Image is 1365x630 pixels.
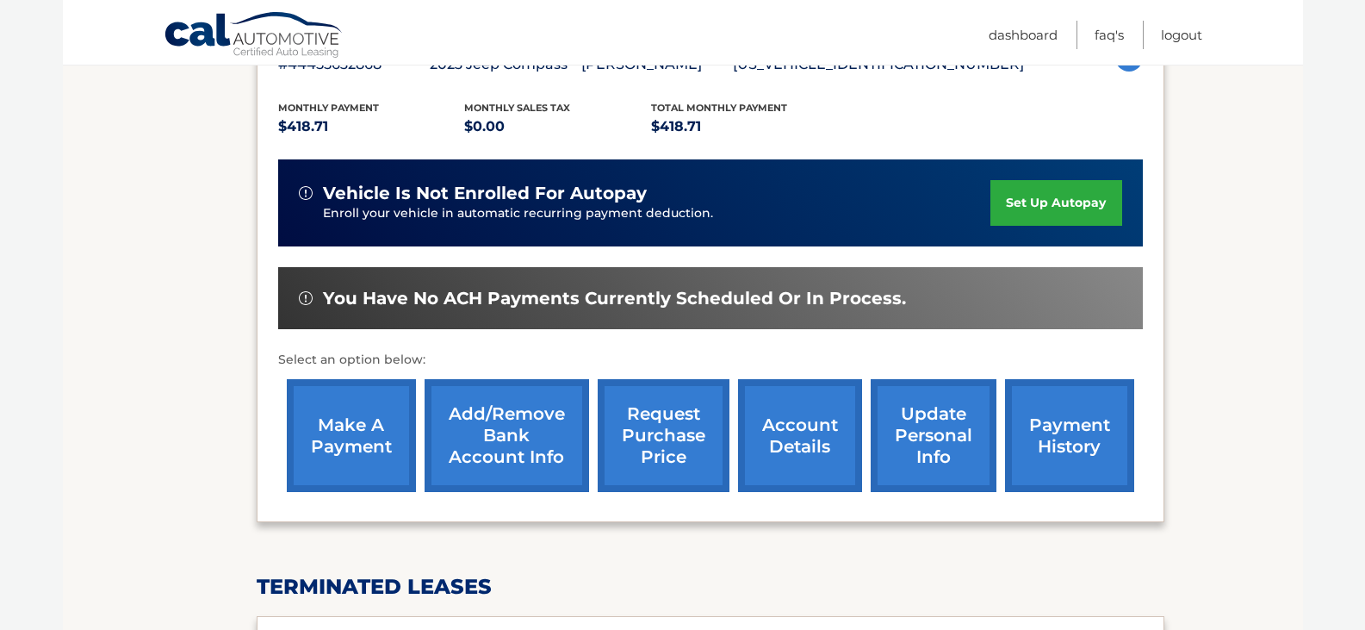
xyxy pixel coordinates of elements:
p: $0.00 [464,115,651,139]
a: account details [738,379,862,492]
a: payment history [1005,379,1134,492]
p: Select an option below: [278,350,1143,371]
a: request purchase price [598,379,729,492]
a: Logout [1161,21,1202,49]
a: Add/Remove bank account info [425,379,589,492]
a: make a payment [287,379,416,492]
h2: terminated leases [257,574,1164,600]
a: FAQ's [1095,21,1124,49]
span: vehicle is not enrolled for autopay [323,183,647,204]
span: Monthly sales Tax [464,102,570,114]
a: Cal Automotive [164,11,344,61]
a: set up autopay [990,180,1121,226]
span: Monthly Payment [278,102,379,114]
p: $418.71 [278,115,465,139]
a: update personal info [871,379,996,492]
img: alert-white.svg [299,186,313,200]
p: Enroll your vehicle in automatic recurring payment deduction. [323,204,991,223]
span: You have no ACH payments currently scheduled or in process. [323,288,906,309]
span: Total Monthly Payment [651,102,787,114]
img: alert-white.svg [299,291,313,305]
p: $418.71 [651,115,838,139]
a: Dashboard [989,21,1058,49]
